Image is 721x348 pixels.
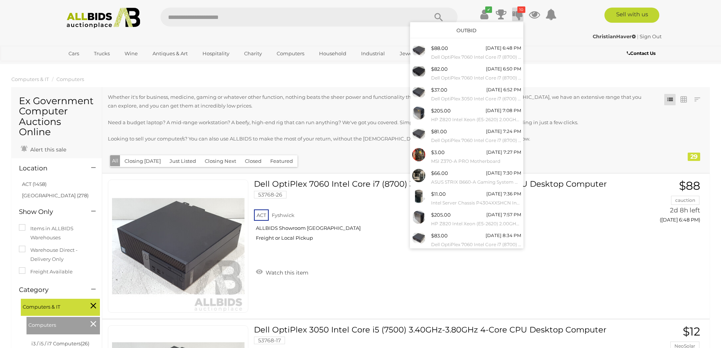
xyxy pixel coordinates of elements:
[486,65,521,73] div: [DATE] 6:50 PM
[431,190,446,198] div: $11.00
[395,47,428,60] a: Jewellery
[431,53,521,61] small: Dell OptiPlex 7060 Intel Core i7 (8700) 3.20GHz-4.60GHz 6-Core CPU Desktop Computer
[200,155,241,167] button: Closing Next
[593,33,637,39] a: ChristianHaver
[410,84,523,105] a: $37.00 [DATE] 6:52 PM Dell OptiPlex 3050 Intel Core i7 (6700) 3.40GHz-4.00GHz 4-Core CPU Desktop ...
[19,286,80,293] h4: Category
[28,319,85,329] span: Computers
[108,93,649,111] p: Whether it's for business, medicine, gaming or whatever other function, nothing beats the sheer p...
[431,65,448,73] div: $82.00
[486,44,521,52] div: [DATE] 6:48 PM
[412,106,425,120] img: 48545-358a.jpg
[412,127,425,140] img: 53768-24a.jpg
[486,106,521,115] div: [DATE] 7:08 PM
[486,211,521,219] div: [DATE] 7:57 PM
[19,143,68,154] a: Alert this sale
[22,181,47,187] a: ACT (1458)
[412,231,425,245] img: 53768-25a.jpg
[108,134,649,143] p: Looking to sell your computer/s? You can also use ALLBIDS to make the most of your return, withou...
[22,192,89,198] a: [GEOGRAPHIC_DATA] (278)
[410,188,523,209] a: $11.00 [DATE] 7:36 PM Intel Server Chassis P4304XXSHCN Intel XEON/No HHD
[410,42,523,63] a: $88.00 [DATE] 6:48 PM Dell OptiPlex 7060 Intel Core i7 (8700) 3.20GHz-4.60GHz 6-Core CPU Desktop ...
[165,155,201,167] button: Just Listed
[11,76,49,82] a: Computers & IT
[431,106,451,115] div: $205.00
[412,148,425,161] img: 53942-18a.jpeg
[431,95,521,103] small: Dell OptiPlex 3050 Intel Core i7 (6700) 3.40GHz-4.00GHz 4-Core CPU Desktop Computer
[431,44,448,53] div: $88.00
[593,33,636,39] strong: ChristianHaver
[110,155,120,166] button: All
[431,136,521,145] small: Dell OptiPlex 7060 Intel Core i7 (8700) 3.20GHz-4.60GHz 6-Core CPU Desktop Computer
[431,127,447,136] div: $81.00
[431,211,451,219] div: $205.00
[431,231,448,240] div: $83.00
[412,211,425,224] img: 48545-357a.jpg
[62,8,145,28] img: Allbids.com.au
[148,47,193,60] a: Antiques & Art
[431,86,447,94] div: $37.00
[640,33,662,39] a: Sign Out
[198,47,234,60] a: Hospitality
[240,155,266,167] button: Closed
[356,47,390,60] a: Industrial
[314,47,351,60] a: Household
[56,76,84,82] span: Computers
[410,167,523,188] a: $66.00 [DATE] 7:30 PM ASUS STRIX B660-A Gaming System Motherboard
[412,190,425,203] img: 53942-20a.jpeg
[412,65,425,78] img: 53768-23a.jpg
[431,74,521,82] small: Dell OptiPlex 7060 Intel Core i7 (8700) 3.20GHz-4.60GHz 6-Core CPU Desktop Computer
[683,325,700,339] span: $12
[412,44,425,57] img: 53768-26a.jpg
[420,8,458,27] button: Search
[120,47,143,60] a: Wine
[410,146,523,167] a: $3.00 [DATE] 7:27 PM MSI Z370-A PRO Motherboard
[266,155,297,167] button: Featured
[410,63,523,84] a: $82.00 [DATE] 6:50 PM Dell OptiPlex 7060 Intel Core i7 (8700) 3.20GHz-4.60GHz 6-Core CPU Desktop ...
[431,178,521,186] small: ASUS STRIX B660-A Gaming System Motherboard
[28,146,66,153] span: Alert this sale
[410,125,523,146] a: $81.00 [DATE] 7:24 PM Dell OptiPlex 7060 Intel Core i7 (8700) 3.20GHz-4.60GHz 6-Core CPU Desktop ...
[614,179,702,227] a: $88 cauction 2d 8h left ([DATE] 6:48 PM)
[23,301,79,311] span: Computers & IT
[31,340,89,346] a: i3 / i5 / i7 Computers(26)
[272,47,309,60] a: Computers
[431,115,521,124] small: HP Z820 Intel Xeon (E5-2620) 2.00GHz-2.50GHz 6-Core CPU Workstation w/ MSI NVIDIA GeForce GTX 108...
[627,50,656,56] b: Contact Us
[64,47,84,60] a: Cars
[486,190,521,198] div: [DATE] 7:36 PM
[431,240,521,249] small: Dell OptiPlex 7060 Intel Core i7 (8700) 3.20GHz-4.60GHz 6-Core CPU Desktop Computer
[89,47,115,60] a: Trucks
[19,165,80,172] h4: Location
[479,8,490,21] a: ✔
[486,231,521,240] div: [DATE] 8:34 PM
[412,169,425,182] img: 53942-19a.jpeg
[604,8,659,23] a: Sell with us
[431,157,521,165] small: MSI Z370-A PRO Motherboard
[679,179,700,193] span: $88
[64,60,127,72] a: [GEOGRAPHIC_DATA]
[517,6,525,13] i: 10
[239,47,267,60] a: Charity
[19,267,73,276] label: Freight Available
[410,105,523,125] a: $205.00 [DATE] 7:08 PM HP Z820 Intel Xeon (E5-2620) 2.00GHz-2.50GHz 6-Core CPU Workstation w/ MSI...
[410,229,523,250] a: $83.00 [DATE] 8:34 PM Dell OptiPlex 7060 Intel Core i7 (8700) 3.20GHz-4.60GHz 6-Core CPU Desktop ...
[410,209,523,229] a: $205.00 [DATE] 7:57 PM HP Z820 Intel Xeon (E5-2620) 2.00GHz-2.50GHz 6-Core CPU Workstation w/ MSI...
[486,86,521,94] div: [DATE] 6:52 PM
[512,8,523,21] a: 10
[431,169,448,178] div: $66.00
[431,199,521,207] small: Intel Server Chassis P4304XXSHCN Intel XEON/No HHD
[19,224,94,242] label: Items in ALLBIDS Warehouses
[112,180,244,312] img: 53768-26a.jpg
[19,208,80,215] h4: Show Only
[485,6,492,13] i: ✔
[431,148,445,157] div: $3.00
[412,86,425,99] img: 53768-19a.jpg
[431,220,521,228] small: HP Z820 Intel Xeon (E5-2620) 2.00GHz-2.50GHz 6-Core CPU Workstation w/ MSI NVIDIA GeForce GTX 108...
[456,27,477,33] a: Outbid
[486,127,521,136] div: [DATE] 7:24 PM
[260,179,603,247] a: Dell OptiPlex 7060 Intel Core i7 (8700) 3.20GHz-4.60GHz 6-Core CPU Desktop Computer 53768-26 ACT ...
[19,246,94,264] label: Warehouse Direct - Delivery Only
[486,148,521,156] div: [DATE] 7:27 PM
